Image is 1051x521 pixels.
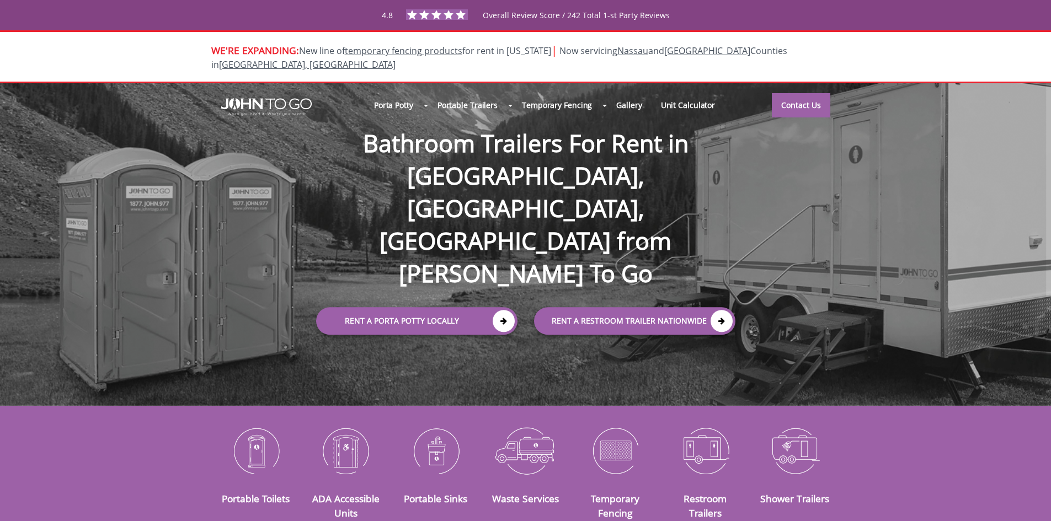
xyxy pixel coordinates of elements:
[309,422,382,479] img: ADA-Accessible-Units-icon_N.png
[772,93,830,117] a: Contact Us
[404,492,467,505] a: Portable Sinks
[220,422,293,479] img: Portable-Toilets-icon_N.png
[1007,477,1051,521] button: Live Chat
[211,45,787,71] span: New line of for rent in [US_STATE]
[428,93,507,117] a: Portable Trailers
[513,93,601,117] a: Temporary Fencing
[221,98,312,116] img: JOHN to go
[492,492,559,505] a: Waste Services
[684,492,727,519] a: Restroom Trailers
[652,93,725,117] a: Unit Calculator
[382,10,393,20] span: 4.8
[312,492,380,519] a: ADA Accessible Units
[617,45,648,57] a: Nassau
[591,492,639,519] a: Temporary Fencing
[483,10,670,42] span: Overall Review Score / 242 Total 1-st Party Reviews
[664,45,750,57] a: [GEOGRAPHIC_DATA]
[211,45,787,71] span: Now servicing and Counties in
[305,92,746,290] h1: Bathroom Trailers For Rent in [GEOGRAPHIC_DATA], [GEOGRAPHIC_DATA], [GEOGRAPHIC_DATA] from [PERSO...
[607,93,651,117] a: Gallery
[365,93,423,117] a: Porta Potty
[669,422,742,479] img: Restroom-Trailers-icon_N.png
[551,42,557,57] span: |
[489,422,562,479] img: Waste-Services-icon_N.png
[759,422,832,479] img: Shower-Trailers-icon_N.png
[222,492,290,505] a: Portable Toilets
[534,308,735,335] a: rent a RESTROOM TRAILER Nationwide
[219,58,396,71] a: [GEOGRAPHIC_DATA], [GEOGRAPHIC_DATA]
[211,44,299,57] span: WE'RE EXPANDING:
[316,308,518,335] a: Rent a Porta Potty Locally
[760,492,829,505] a: Shower Trailers
[345,45,462,57] a: temporary fencing products
[399,422,472,479] img: Portable-Sinks-icon_N.png
[579,422,652,479] img: Temporary-Fencing-cion_N.png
